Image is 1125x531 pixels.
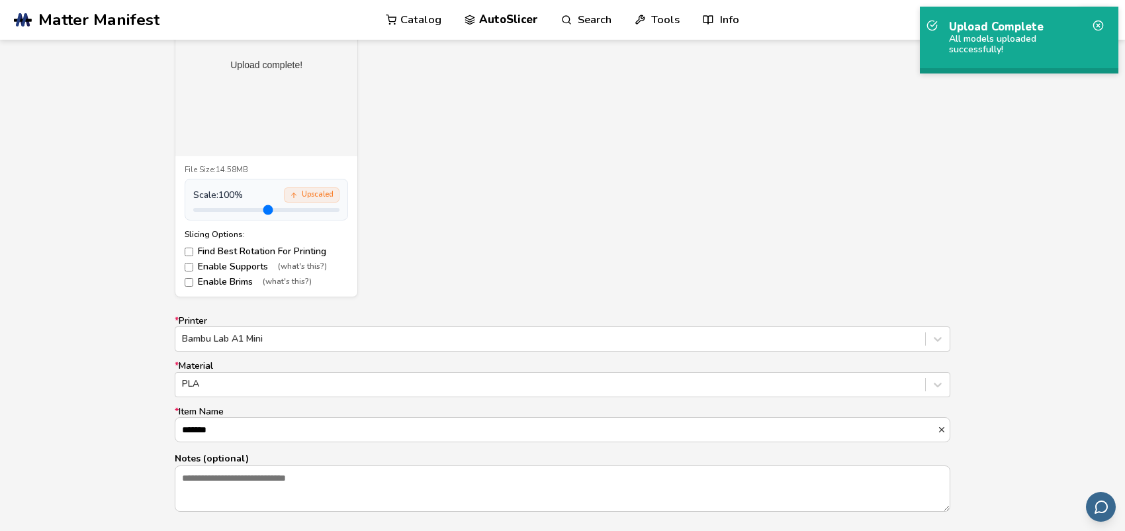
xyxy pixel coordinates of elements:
div: All models uploaded successfully! [949,34,1089,55]
span: (what's this?) [263,277,312,287]
textarea: Notes (optional) [175,466,950,511]
label: Find Best Rotation For Printing [185,246,348,257]
button: Send feedback via email [1086,492,1116,522]
label: Printer [175,316,950,352]
div: File Size: 14.58MB [185,166,348,175]
label: Enable Supports [185,262,348,272]
input: Enable Supports(what's this?) [185,263,193,271]
div: Upscaled [284,187,339,203]
label: Item Name [175,407,950,442]
span: Matter Manifest [38,11,159,29]
label: Enable Brims [185,277,348,287]
p: Upload Complete [949,20,1089,34]
label: Material [175,361,950,397]
span: Scale: 100 % [193,190,243,201]
p: Notes (optional) [175,452,950,465]
input: Enable Brims(what's this?) [185,278,193,287]
button: *Item Name [937,425,950,434]
input: *Item Name [175,418,937,442]
span: (what's this?) [278,262,327,271]
div: Upload complete! [230,60,302,70]
div: Slicing Options: [185,230,348,239]
input: Find Best Rotation For Printing [185,248,193,256]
